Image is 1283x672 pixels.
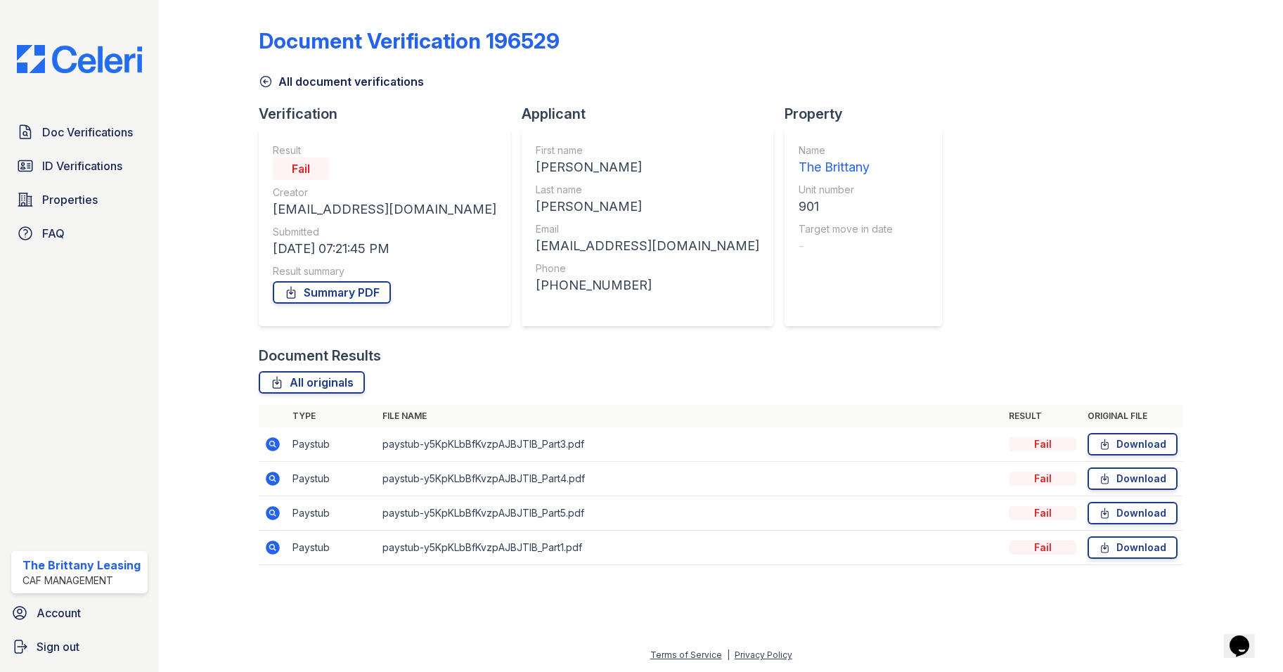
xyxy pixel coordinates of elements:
[37,605,81,621] span: Account
[273,264,496,278] div: Result summary
[42,124,133,141] span: Doc Verifications
[799,197,893,217] div: 901
[273,281,391,304] a: Summary PDF
[377,531,1004,565] td: paystub-y5KpKLbBfKvzpAJBJTIB_Part1.pdf
[1009,541,1076,555] div: Fail
[799,143,893,157] div: Name
[536,143,759,157] div: First name
[22,574,141,588] div: CAF Management
[287,427,377,462] td: Paystub
[1009,472,1076,486] div: Fail
[273,186,496,200] div: Creator
[22,557,141,574] div: The Brittany Leasing
[377,496,1004,531] td: paystub-y5KpKLbBfKvzpAJBJTIB_Part5.pdf
[799,143,893,177] a: Name The Brittany
[11,186,148,214] a: Properties
[11,219,148,247] a: FAQ
[273,225,496,239] div: Submitted
[1009,506,1076,520] div: Fail
[536,236,759,256] div: [EMAIL_ADDRESS][DOMAIN_NAME]
[6,599,153,627] a: Account
[287,405,377,427] th: Type
[1088,536,1178,559] a: Download
[1088,433,1178,455] a: Download
[259,73,424,90] a: All document verifications
[273,239,496,259] div: [DATE] 07:21:45 PM
[287,531,377,565] td: Paystub
[377,462,1004,496] td: paystub-y5KpKLbBfKvzpAJBJTIB_Part4.pdf
[377,427,1004,462] td: paystub-y5KpKLbBfKvzpAJBJTIB_Part3.pdf
[536,157,759,177] div: [PERSON_NAME]
[377,405,1004,427] th: File name
[273,157,329,180] div: Fail
[42,225,65,242] span: FAQ
[11,152,148,180] a: ID Verifications
[287,462,377,496] td: Paystub
[42,191,98,208] span: Properties
[727,650,730,660] div: |
[11,118,148,146] a: Doc Verifications
[1088,502,1178,524] a: Download
[1082,405,1183,427] th: Original file
[536,276,759,295] div: [PHONE_NUMBER]
[536,261,759,276] div: Phone
[735,650,792,660] a: Privacy Policy
[536,183,759,197] div: Last name
[1009,437,1076,451] div: Fail
[6,45,153,73] img: CE_Logo_Blue-a8612792a0a2168367f1c8372b55b34899dd931a85d93a1a3d3e32e68fde9ad4.png
[287,496,377,531] td: Paystub
[799,222,893,236] div: Target move in date
[536,197,759,217] div: [PERSON_NAME]
[37,638,79,655] span: Sign out
[799,183,893,197] div: Unit number
[650,650,722,660] a: Terms of Service
[42,157,122,174] span: ID Verifications
[259,104,522,124] div: Verification
[259,346,381,366] div: Document Results
[6,633,153,661] a: Sign out
[799,157,893,177] div: The Brittany
[522,104,785,124] div: Applicant
[1088,467,1178,490] a: Download
[273,143,496,157] div: Result
[799,236,893,256] div: -
[259,371,365,394] a: All originals
[273,200,496,219] div: [EMAIL_ADDRESS][DOMAIN_NAME]
[259,28,560,53] div: Document Verification 196529
[536,222,759,236] div: Email
[1003,405,1082,427] th: Result
[1224,616,1269,658] iframe: chat widget
[785,104,953,124] div: Property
